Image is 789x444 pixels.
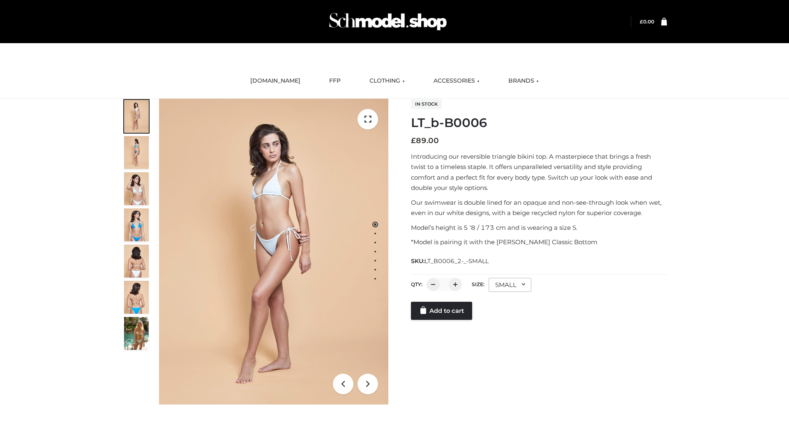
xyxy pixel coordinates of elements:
p: Introducing our reversible triangle bikini top. A masterpiece that brings a fresh twist to a time... [411,151,667,193]
a: £0.00 [640,18,654,25]
a: ACCESSORIES [427,72,486,90]
span: LT_B0006_2-_-SMALL [424,257,489,265]
span: £ [411,136,416,145]
span: In stock [411,99,442,109]
a: CLOTHING [363,72,411,90]
bdi: 89.00 [411,136,439,145]
h1: LT_b-B0006 [411,116,667,130]
img: ArielClassicBikiniTop_CloudNine_AzureSky_OW114ECO_7-scaled.jpg [124,245,149,277]
bdi: 0.00 [640,18,654,25]
a: FFP [323,72,347,90]
span: SKU: [411,256,489,266]
a: [DOMAIN_NAME] [244,72,307,90]
p: Model’s height is 5 ‘8 / 173 cm and is wearing a size S. [411,222,667,233]
img: ArielClassicBikiniTop_CloudNine_AzureSky_OW114ECO_2-scaled.jpg [124,136,149,169]
p: Our swimwear is double lined for an opaque and non-see-through look when wet, even in our white d... [411,197,667,218]
a: Add to cart [411,302,472,320]
img: Schmodel Admin 964 [326,5,450,38]
img: ArielClassicBikiniTop_CloudNine_AzureSky_OW114ECO_8-scaled.jpg [124,281,149,314]
label: QTY: [411,281,422,287]
img: ArielClassicBikiniTop_CloudNine_AzureSky_OW114ECO_3-scaled.jpg [124,172,149,205]
div: SMALL [489,278,531,292]
p: *Model is pairing it with the [PERSON_NAME] Classic Bottom [411,237,667,247]
img: ArielClassicBikiniTop_CloudNine_AzureSky_OW114ECO_1-scaled.jpg [124,100,149,133]
label: Size: [472,281,484,287]
img: ArielClassicBikiniTop_CloudNine_AzureSky_OW114ECO_4-scaled.jpg [124,208,149,241]
img: ArielClassicBikiniTop_CloudNine_AzureSky_OW114ECO_1 [159,99,388,405]
a: BRANDS [502,72,545,90]
span: £ [640,18,643,25]
img: Arieltop_CloudNine_AzureSky2.jpg [124,317,149,350]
